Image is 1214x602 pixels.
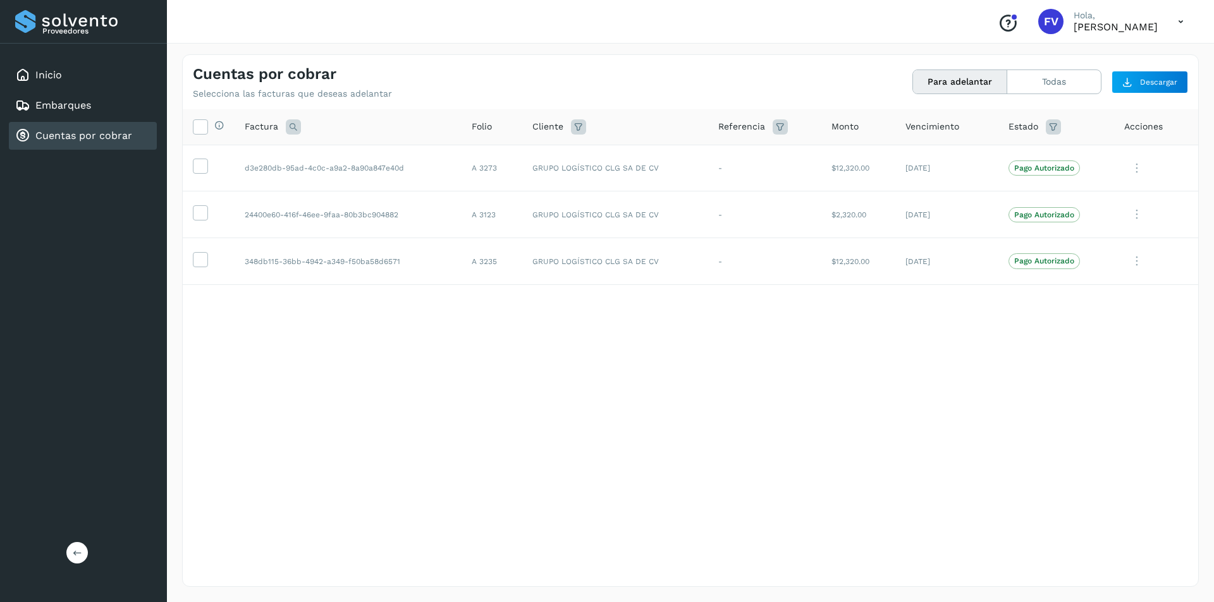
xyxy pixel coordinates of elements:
span: Folio [472,120,492,133]
button: Descargar [1112,71,1188,93]
td: GRUPO LOGÍSTICO CLG SA DE CV [522,191,708,238]
td: A 3235 [462,238,522,285]
td: - [708,145,822,191]
td: $12,320.00 [821,145,895,191]
td: $12,320.00 [821,238,895,285]
span: Monto [831,120,859,133]
span: Vencimiento [905,120,959,133]
a: Embarques [35,99,91,111]
span: Referencia [718,120,765,133]
div: Embarques [9,92,157,119]
td: GRUPO LOGÍSTICO CLG SA DE CV [522,238,708,285]
td: - [708,238,822,285]
td: A 3123 [462,191,522,238]
td: $2,320.00 [821,191,895,238]
td: - [708,191,822,238]
span: Estado [1009,120,1038,133]
span: Factura [245,120,278,133]
td: GRUPO LOGÍSTICO CLG SA DE CV [522,145,708,191]
td: [DATE] [895,145,998,191]
span: Cliente [532,120,563,133]
a: Inicio [35,69,62,81]
p: FLOR VILCHIS ESPINOSA [1074,21,1158,33]
p: Selecciona las facturas que deseas adelantar [193,88,392,99]
p: Hola, [1074,10,1158,21]
td: d3e280db-95ad-4c0c-a9a2-8a90a847e40d [235,145,462,191]
button: Para adelantar [913,70,1007,93]
td: [DATE] [895,191,998,238]
div: Inicio [9,61,157,89]
a: Cuentas por cobrar [35,129,132,141]
button: Todas [1007,70,1101,93]
td: 348db115-36bb-4942-a349-f50ba58d6571 [235,238,462,285]
td: [DATE] [895,238,998,285]
h4: Cuentas por cobrar [193,65,336,83]
p: Proveedores [42,27,152,35]
span: Acciones [1124,120,1163,133]
div: Cuentas por cobrar [9,122,157,150]
span: Descargar [1140,76,1177,88]
p: Pago Autorizado [1014,256,1074,265]
td: A 3273 [462,145,522,191]
p: Pago Autorizado [1014,164,1074,172]
td: 24400e60-416f-46ee-9faa-80b3bc904882 [235,191,462,238]
p: Pago Autorizado [1014,210,1074,219]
